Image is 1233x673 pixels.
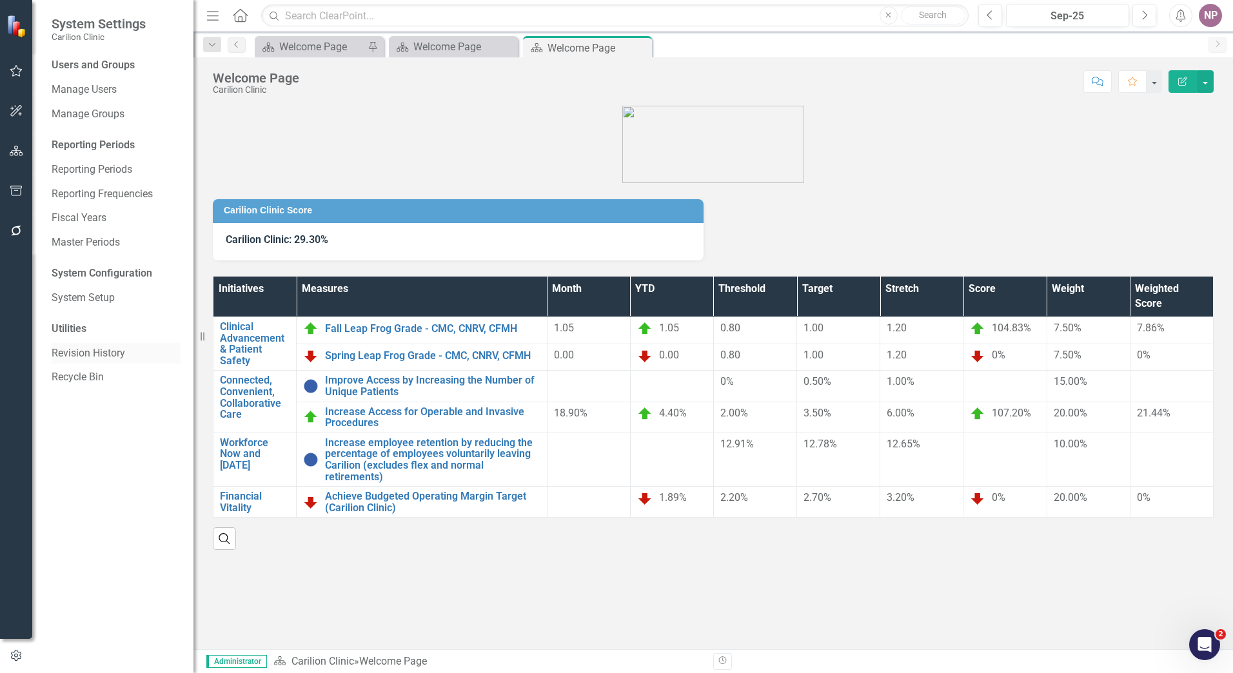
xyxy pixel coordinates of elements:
span: Carilion Clinic: 29.30% [226,233,328,246]
span: 1.89% [659,491,687,503]
td: Double-Click to Edit Right Click for Context Menu [213,317,297,371]
img: On Target [303,409,319,425]
img: On Target [637,406,653,422]
span: 0.00 [659,349,679,361]
div: Welcome Page [359,655,427,667]
td: Double-Click to Edit Right Click for Context Menu [297,371,547,402]
div: Sep-25 [1011,8,1125,24]
span: 2.20% [720,491,748,503]
span: 0.50% [804,375,831,387]
span: 21.44% [1137,407,1170,419]
a: Connected, Convenient, Collaborative Care [220,375,290,420]
div: Welcome Page [213,71,299,85]
span: 1.05 [554,322,574,334]
a: Manage Users [52,83,181,97]
span: 3.20% [887,491,914,503]
a: Welcome Page [258,39,364,55]
span: 2 [1216,629,1226,639]
a: Revision History [52,346,181,361]
a: Financial Vitality [220,491,290,513]
span: 1.05 [659,322,679,334]
img: No Information [303,378,319,394]
div: Reporting Periods [52,138,181,153]
img: Below Plan [970,348,985,364]
img: On Target [303,321,319,336]
a: Recycle Bin [52,370,181,385]
td: Double-Click to Edit Right Click for Context Menu [297,344,547,371]
span: 2.70% [804,491,831,503]
span: 18.90% [554,407,587,419]
a: Increase employee retention by reducing the percentage of employees voluntarily leaving Carilion ... [325,437,540,482]
div: System Configuration [52,266,181,281]
button: NP [1199,4,1222,27]
div: Utilities [52,322,181,336]
img: No Information [303,452,319,467]
a: Reporting Frequencies [52,187,181,202]
span: 0.00 [554,349,574,361]
span: 15.00% [1054,375,1087,387]
img: On Target [970,321,985,336]
span: 4.40% [659,407,687,419]
a: Achieve Budgeted Operating Margin Target (Carilion Clinic) [325,491,540,513]
a: Carilion Clinic [291,655,354,667]
a: System Setup [52,291,181,306]
span: 7.86% [1137,322,1165,334]
span: 12.91% [720,438,754,450]
img: Below Plan [970,491,985,506]
span: 0% [1137,349,1150,361]
span: 20.00% [1054,407,1087,419]
td: Double-Click to Edit Right Click for Context Menu [213,371,297,433]
a: Spring Leap Frog Grade - CMC, CNRV, CFMH [325,350,540,362]
span: System Settings [52,16,146,32]
span: 0% [992,491,1005,503]
span: Search [919,10,947,20]
td: Double-Click to Edit Right Click for Context Menu [297,317,547,344]
span: 0% [720,375,734,387]
span: 0.80 [720,349,740,361]
td: Double-Click to Edit Right Click for Context Menu [297,402,547,433]
img: Below Plan [637,348,653,364]
span: 1.00 [804,349,824,361]
div: Welcome Page [413,39,515,55]
span: 1.00% [887,375,914,387]
img: On Target [637,321,653,336]
a: Master Periods [52,235,181,250]
img: Below Plan [303,494,319,510]
div: Welcome Page [547,40,649,56]
span: 1.20 [887,322,907,334]
span: Administrator [206,655,267,668]
img: Below Plan [303,348,319,364]
span: 20.00% [1054,491,1087,503]
img: Below Plan [637,491,653,506]
small: Carilion Clinic [52,32,146,42]
a: Fiscal Years [52,211,181,226]
span: 1.20 [887,349,907,361]
span: 7.50% [1054,349,1081,361]
a: Manage Groups [52,107,181,122]
span: 104.83% [992,322,1031,334]
span: 12.78% [804,438,837,450]
input: Search ClearPoint... [261,5,969,27]
div: Users and Groups [52,58,181,73]
td: Double-Click to Edit Right Click for Context Menu [213,433,297,486]
span: 7.50% [1054,322,1081,334]
a: Clinical Advancement & Patient Safety [220,321,290,366]
span: 2.00% [720,407,748,419]
img: ClearPoint Strategy [6,15,29,37]
a: Welcome Page [392,39,515,55]
a: Reporting Periods [52,162,181,177]
div: » [273,654,704,669]
td: Double-Click to Edit Right Click for Context Menu [297,433,547,486]
a: Improve Access by Increasing the Number of Unique Patients [325,375,540,397]
div: Welcome Page [279,39,364,55]
iframe: Intercom live chat [1189,629,1220,660]
span: 0% [1137,491,1150,503]
span: 3.50% [804,407,831,419]
button: Sep-25 [1006,4,1129,27]
td: Double-Click to Edit Right Click for Context Menu [297,487,547,518]
span: 6.00% [887,407,914,419]
a: Increase Access for Operable and Invasive Procedures [325,406,540,429]
div: Carilion Clinic [213,85,299,95]
h3: Carilion Clinic Score [224,206,697,215]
